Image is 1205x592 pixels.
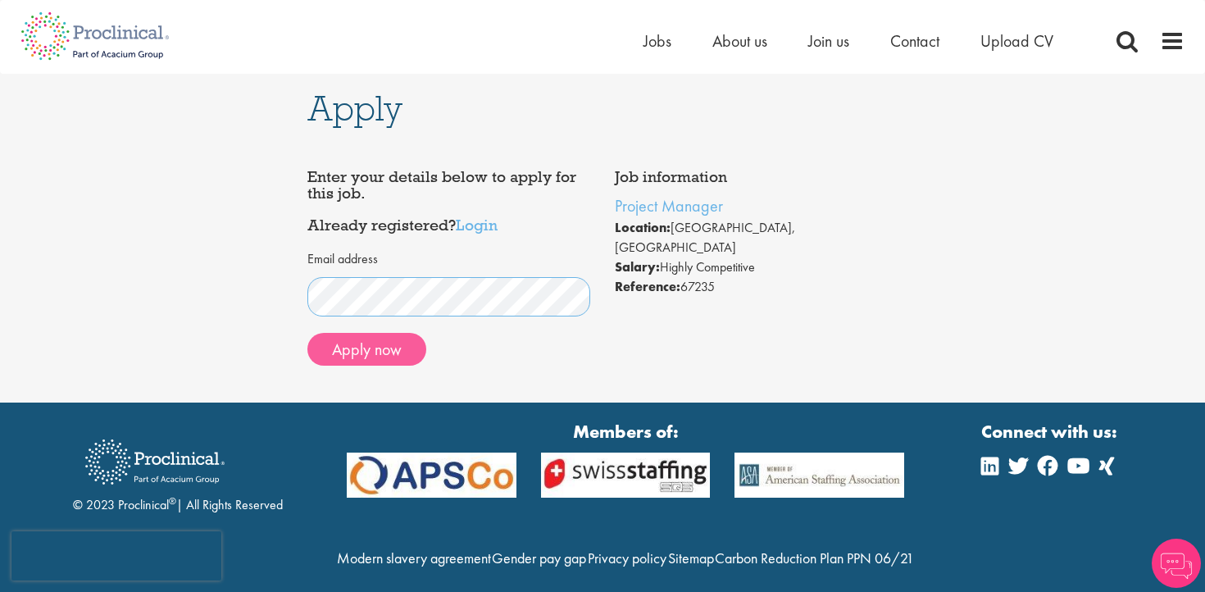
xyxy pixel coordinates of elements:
[615,277,898,297] li: 67235
[712,30,767,52] a: About us
[529,453,723,498] img: APSCo
[307,333,426,366] button: Apply now
[492,549,586,567] a: Gender pay gap
[615,257,898,277] li: Highly Competitive
[169,494,176,508] sup: ®
[456,215,498,235] a: Login
[808,30,849,52] a: Join us
[890,30,939,52] a: Contact
[643,30,671,52] a: Jobs
[307,169,590,234] h4: Enter your details below to apply for this job. Already registered?
[307,86,402,130] span: Apply
[615,219,671,236] strong: Location:
[1152,539,1201,588] img: Chatbot
[307,250,378,269] label: Email address
[615,218,898,257] li: [GEOGRAPHIC_DATA], [GEOGRAPHIC_DATA]
[615,169,898,185] h4: Job information
[980,30,1053,52] a: Upload CV
[615,195,723,216] a: Project Manager
[347,419,904,444] strong: Members of:
[334,453,529,498] img: APSCo
[615,258,660,276] strong: Salary:
[11,531,221,581] iframe: reCAPTCHA
[615,278,680,295] strong: Reference:
[73,428,237,496] img: Proclinical Recruitment
[668,549,714,567] a: Sitemap
[337,549,491,567] a: Modern slavery agreement
[73,427,283,515] div: © 2023 Proclinical | All Rights Reserved
[715,549,914,567] a: Carbon Reduction Plan PPN 06/21
[722,453,916,498] img: APSCo
[981,419,1121,444] strong: Connect with us:
[588,549,666,567] a: Privacy policy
